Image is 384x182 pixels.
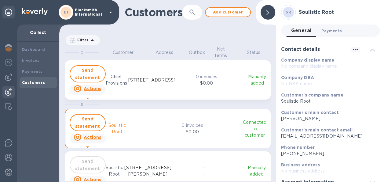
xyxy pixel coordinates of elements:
[247,74,267,86] p: Manually added
[281,162,320,167] b: Business address
[125,6,182,19] h1: Customers
[281,63,375,70] p: No company display name
[75,37,89,43] p: Filter
[106,74,127,86] p: Chief Provisions
[65,109,271,148] button: Send statementActionsSoulistic Root0 invoices$0.00Connected to customer
[174,165,234,171] p: -
[147,49,181,56] p: Address
[281,98,375,104] p: Soulistic Root
[84,177,101,182] u: Actions
[178,80,235,86] p: $0.00
[75,8,105,17] p: Blacksmith International
[22,29,54,36] p: Collect
[106,122,129,135] p: Soulistic Root
[22,47,45,52] b: Dashboard
[236,49,271,56] p: Status
[178,74,235,80] p: 0 invoices
[281,168,375,174] p: No business address
[22,58,39,63] b: Invoices
[281,93,343,97] b: Customer's company name
[286,10,291,14] b: SR
[281,58,334,63] b: Company display name
[22,69,42,74] b: Payments
[65,60,271,100] button: Send statementActionsChief Provisions[STREET_ADDRESS]0 invoices$0.00Manually added
[80,50,83,55] span: C
[281,75,314,80] b: Company DBA
[281,133,375,139] p: [EMAIL_ADDRESS][DOMAIN_NAME]
[5,59,12,66] img: Foreign exchange
[2,6,15,18] div: Unpin categories
[212,46,229,59] p: Net terms
[281,110,338,115] b: Customer's main contact
[281,150,375,157] p: [PHONE_NUMBER]
[70,114,106,131] button: Send statement
[243,119,267,138] p: Connected to customer
[106,165,123,177] p: Soulistic Root
[321,28,342,34] span: Payments
[75,115,100,130] span: Send statement
[281,47,320,52] h3: Contact details
[174,171,234,177] p: -
[124,165,171,177] p: [STREET_ADDRESS][PERSON_NAME]
[128,77,175,83] p: [STREET_ADDRESS]
[281,81,375,87] p: No DBA name
[281,145,315,150] b: Phone number
[84,135,101,140] u: Actions
[299,9,380,15] h3: Soulistic Root
[81,102,83,107] span: S
[281,116,375,122] p: [PERSON_NAME]
[281,127,352,132] b: Customer's main contact email
[188,49,205,56] p: Outbox
[106,49,140,56] p: Customer
[210,9,245,16] span: Add customer
[64,10,68,14] b: BI
[84,86,101,91] u: Actions
[247,165,267,177] p: Manually added
[70,65,106,82] button: Send statement
[22,8,48,15] img: Logo
[75,66,100,81] span: Send statement
[156,129,229,135] p: $0.00
[65,46,276,180] div: grid
[22,80,45,85] b: Customers
[156,122,229,129] p: 0 invoices
[205,7,251,17] button: Add customer
[291,26,312,35] span: General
